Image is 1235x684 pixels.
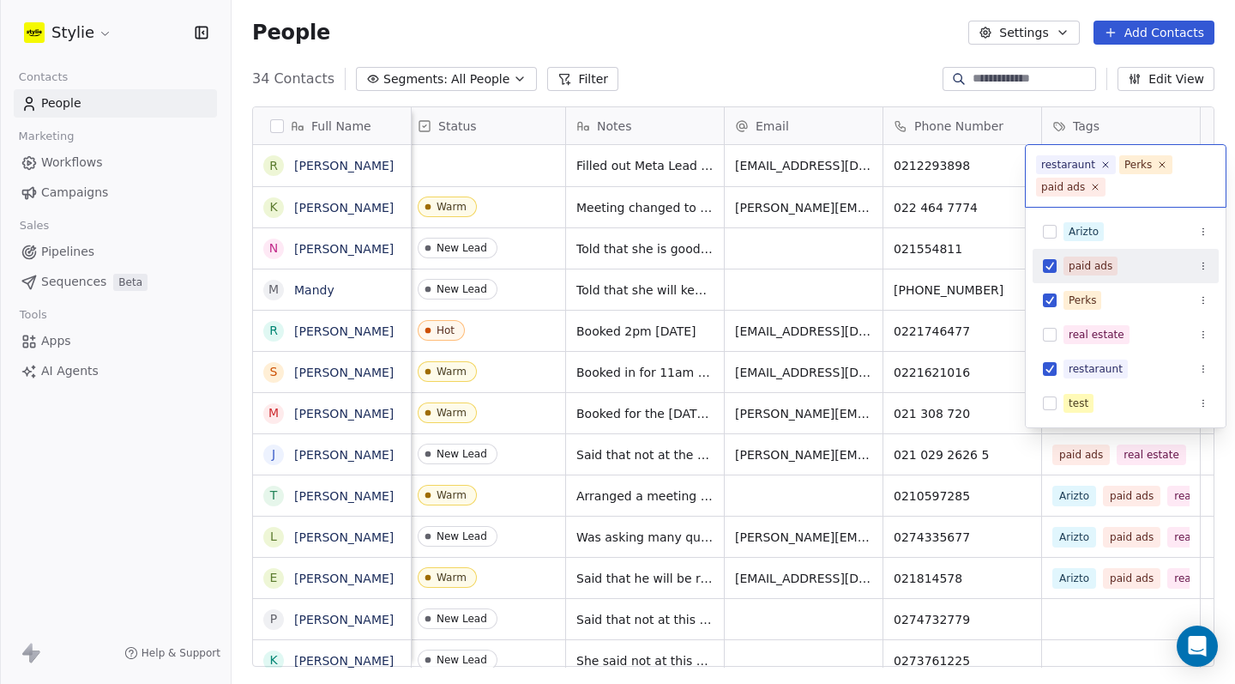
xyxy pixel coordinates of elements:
[1069,327,1124,342] div: real estate
[1069,224,1099,239] div: Arizto
[1069,361,1123,377] div: restaraunt
[1041,157,1095,173] div: restaraunt
[1069,258,1112,274] div: paid ads
[1124,157,1152,173] div: Perks
[1069,396,1088,411] div: test
[1069,293,1096,308] div: Perks
[1041,179,1085,195] div: paid ads
[1033,215,1219,421] div: Suggestions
